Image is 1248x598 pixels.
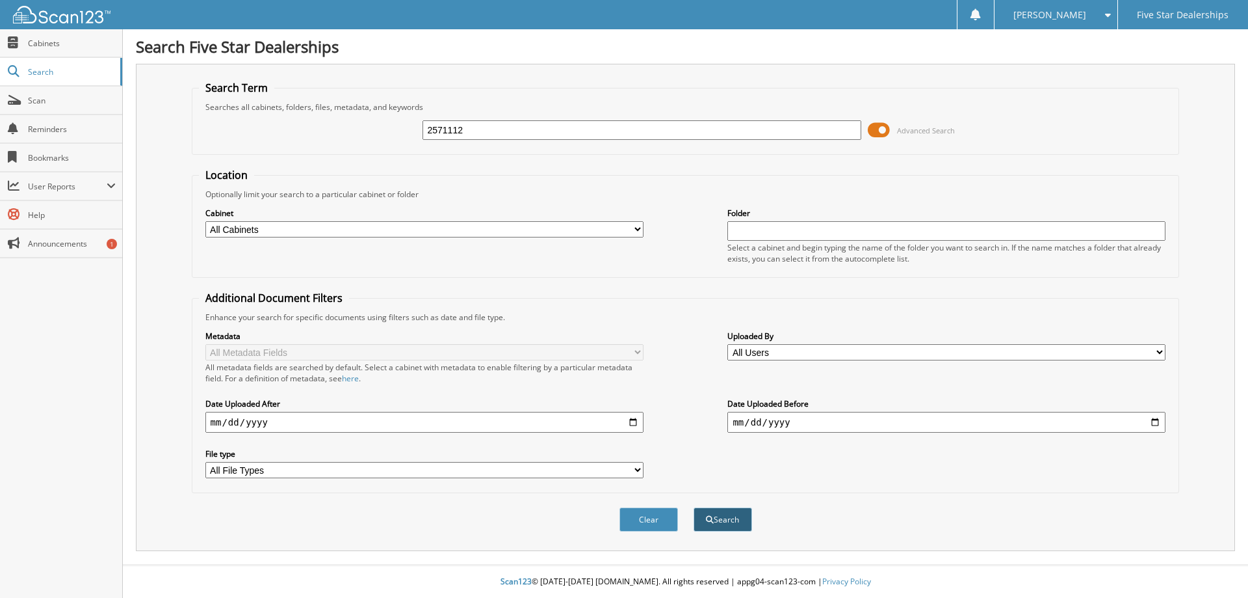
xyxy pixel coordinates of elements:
input: start [205,412,643,433]
div: © [DATE]-[DATE] [DOMAIN_NAME]. All rights reserved | appg04-scan123-com | [123,566,1248,598]
label: Cabinet [205,208,643,219]
a: Privacy Policy [822,576,871,587]
h1: Search Five Star Dealerships [136,36,1235,57]
div: Searches all cabinets, folders, files, metadata, and keywords [199,102,1173,113]
label: Uploaded By [727,331,1165,342]
legend: Search Term [199,81,274,95]
span: Bookmarks [28,152,116,163]
label: Folder [727,208,1165,219]
div: 1 [107,239,117,249]
button: Search [694,508,752,532]
label: Date Uploaded After [205,398,643,409]
div: Select a cabinet and begin typing the name of the folder you want to search in. If the name match... [727,242,1165,264]
span: User Reports [28,181,107,192]
div: Enhance your search for specific documents using filters such as date and file type. [199,312,1173,323]
span: [PERSON_NAME] [1013,11,1086,19]
img: scan123-logo-white.svg [13,6,110,23]
label: Date Uploaded Before [727,398,1165,409]
span: Help [28,210,116,221]
label: Metadata [205,331,643,342]
input: end [727,412,1165,433]
span: Reminders [28,124,116,135]
span: Scan123 [500,576,532,587]
a: here [342,373,359,384]
iframe: Chat Widget [1183,536,1248,598]
button: Clear [619,508,678,532]
span: Cabinets [28,38,116,49]
span: Search [28,66,114,77]
div: All metadata fields are searched by default. Select a cabinet with metadata to enable filtering b... [205,362,643,384]
span: Scan [28,95,116,106]
legend: Location [199,168,254,182]
legend: Additional Document Filters [199,291,349,305]
div: Optionally limit your search to a particular cabinet or folder [199,189,1173,200]
span: Five Star Dealerships [1137,11,1228,19]
label: File type [205,448,643,459]
span: Announcements [28,238,116,249]
span: Advanced Search [897,126,955,135]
